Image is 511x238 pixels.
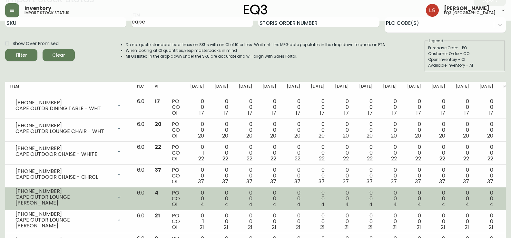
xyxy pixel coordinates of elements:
[415,132,421,139] span: 20
[287,167,300,185] div: 0 0
[239,99,252,116] div: 0 0
[441,224,445,231] span: 21
[200,224,204,231] span: 21
[359,99,373,116] div: 0 0
[198,178,204,185] span: 37
[132,142,150,165] td: 6.0
[367,178,373,185] span: 37
[407,144,421,162] div: 0 0
[15,100,113,106] div: [PHONE_NUMBER]
[15,188,113,194] div: [PHONE_NUMBER]
[296,224,300,231] span: 21
[407,99,421,116] div: 0 0
[479,121,493,139] div: 0 0
[262,190,276,207] div: 0 0
[222,132,228,139] span: 20
[488,109,493,117] span: 17
[172,224,177,231] span: OI
[248,109,252,117] span: 17
[239,167,252,185] div: 0 0
[343,155,349,162] span: 22
[132,119,150,142] td: 6.0
[383,121,397,139] div: 0 0
[407,121,421,139] div: 0 0
[15,174,113,180] div: CAPE OUTDOOR CHAISE - CHRCL
[428,45,502,51] div: Purchase Order - PO
[214,213,228,230] div: 0 0
[479,167,493,185] div: 0 0
[294,132,300,139] span: 20
[391,132,397,139] span: 20
[418,201,421,208] span: 4
[311,213,325,230] div: 0 0
[456,167,469,185] div: 0 0
[296,109,300,117] span: 17
[222,178,228,185] span: 37
[354,82,378,96] th: [DATE]
[407,167,421,185] div: 0 0
[359,144,373,162] div: 0 0
[463,155,469,162] span: 22
[25,11,69,15] h5: import stock status
[464,109,469,117] span: 17
[272,224,276,231] span: 21
[287,144,300,162] div: 0 0
[431,213,445,230] div: 0 0
[426,82,450,96] th: [DATE]
[431,99,445,116] div: 0 0
[378,82,402,96] th: [DATE]
[479,144,493,162] div: 0 0
[383,144,397,162] div: 0 0
[442,201,445,208] span: 4
[190,190,204,207] div: 0 0
[198,155,204,162] span: 22
[155,189,158,196] span: 4
[456,190,469,207] div: 0 0
[383,190,397,207] div: 0 0
[456,99,469,116] div: 0 0
[466,201,469,208] span: 4
[126,42,386,48] li: Do not quote standard lead times on SKUs with an OI of 10 or less. Wait until the MFG date popula...
[15,194,113,206] div: CAPE OUTDR LOUNGE [PERSON_NAME]
[10,144,127,158] div: [PHONE_NUMBER]CAPE OUTDOOR CHAISE - WHITE
[223,109,228,117] span: 17
[214,99,228,116] div: 0 0
[319,155,325,162] span: 22
[10,99,127,113] div: [PHONE_NUMBER]CAPE OUTDR DINING TABLE - WHT
[428,57,502,62] div: Open Inventory - OI
[126,53,386,59] li: MFGs listed in the drop down under the SKU are accurate and will align with Sales Portal.
[456,213,469,230] div: 0 0
[479,99,493,116] div: 0 0
[335,167,349,185] div: 0 0
[402,82,426,96] th: [DATE]
[297,201,300,208] span: 4
[383,213,397,230] div: 0 0
[428,51,502,57] div: Customer Order - CO
[489,224,493,231] span: 21
[417,224,421,231] span: 21
[257,82,281,96] th: [DATE]
[270,132,276,139] span: 20
[450,82,475,96] th: [DATE]
[456,121,469,139] div: 0 0
[295,155,300,162] span: 22
[246,132,252,139] span: 20
[172,213,180,230] div: PO CO
[155,98,160,105] span: 17
[246,178,252,185] span: 37
[311,190,325,207] div: 0 0
[431,144,445,162] div: 0 0
[239,121,252,139] div: 0 0
[172,167,180,185] div: PO CO
[479,213,493,230] div: 0 0
[359,213,373,230] div: 0 0
[319,178,325,185] span: 37
[431,121,445,139] div: 0 0
[444,6,489,11] span: [PERSON_NAME]
[287,121,300,139] div: 0 0
[15,106,113,111] div: CAPE OUTDR DINING TABLE - WHT
[444,11,496,15] h5: eq3 [GEOGRAPHIC_DATA]
[281,82,306,96] th: [DATE]
[172,201,177,208] span: OI
[25,6,51,11] span: Inventory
